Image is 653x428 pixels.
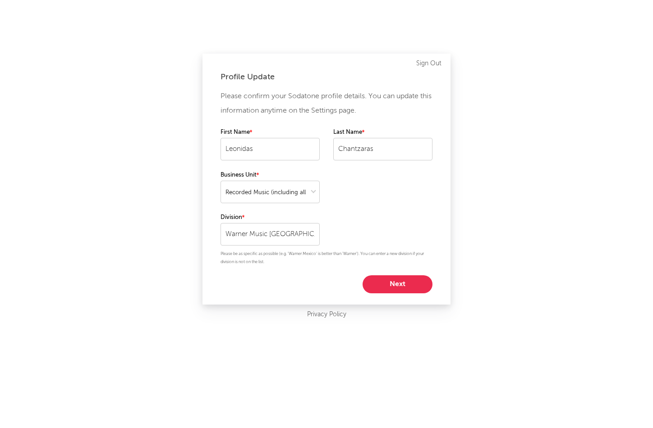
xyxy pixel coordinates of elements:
label: First Name [221,127,320,138]
a: Sign Out [416,58,441,69]
input: Your last name [333,138,432,160]
label: Division [221,212,320,223]
input: Your division [221,223,320,246]
a: Privacy Policy [307,309,346,320]
button: Next [363,275,432,293]
p: Please confirm your Sodatone profile details. You can update this information anytime on the Sett... [221,89,432,118]
div: Profile Update [221,72,432,82]
label: Business Unit [221,170,320,181]
p: Please be as specific as possible (e.g. 'Warner Mexico' is better than 'Warner'). You can enter a... [221,250,432,266]
label: Last Name [333,127,432,138]
input: Your first name [221,138,320,160]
